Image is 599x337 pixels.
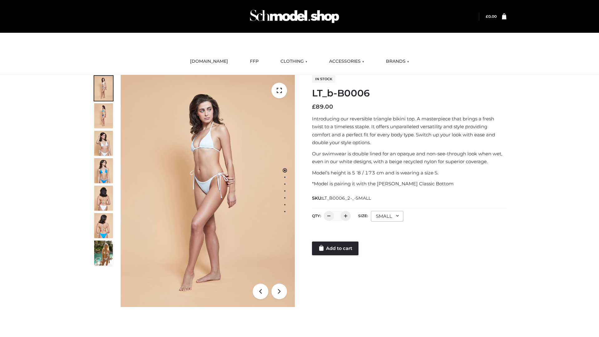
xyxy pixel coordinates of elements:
[324,55,369,68] a: ACCESSORIES
[312,103,316,110] span: £
[121,75,295,307] img: ArielClassicBikiniTop_CloudNine_AzureSky_OW114ECO_1
[312,150,506,166] p: Our swimwear is double lined for an opaque and non-see-through look when wet, even in our white d...
[94,213,113,238] img: ArielClassicBikiniTop_CloudNine_AzureSky_OW114ECO_8-scaled.jpg
[312,242,358,255] a: Add to cart
[312,213,321,218] label: QTY:
[94,186,113,211] img: ArielClassicBikiniTop_CloudNine_AzureSky_OW114ECO_7-scaled.jpg
[486,14,488,19] span: £
[276,55,312,68] a: CLOTHING
[312,169,506,177] p: Model’s height is 5 ‘8 / 173 cm and is wearing a size S.
[312,88,506,99] h1: LT_b-B0006
[358,213,368,218] label: Size:
[94,158,113,183] img: ArielClassicBikiniTop_CloudNine_AzureSky_OW114ECO_4-scaled.jpg
[312,115,506,147] p: Introducing our reversible triangle bikini top. A masterpiece that brings a fresh twist to a time...
[94,76,113,101] img: ArielClassicBikiniTop_CloudNine_AzureSky_OW114ECO_1-scaled.jpg
[312,75,335,83] span: In stock
[312,180,506,188] p: *Model is pairing it with the [PERSON_NAME] Classic Bottom
[248,4,341,29] img: Schmodel Admin 964
[486,14,497,19] bdi: 0.00
[94,241,113,266] img: Arieltop_CloudNine_AzureSky2.jpg
[371,211,403,222] div: SMALL
[381,55,414,68] a: BRANDS
[322,195,371,201] span: LT_B0006_2-_-SMALL
[94,131,113,156] img: ArielClassicBikiniTop_CloudNine_AzureSky_OW114ECO_3-scaled.jpg
[94,103,113,128] img: ArielClassicBikiniTop_CloudNine_AzureSky_OW114ECO_2-scaled.jpg
[185,55,233,68] a: [DOMAIN_NAME]
[312,194,372,202] span: SKU:
[486,14,497,19] a: £0.00
[245,55,263,68] a: FFP
[312,103,333,110] bdi: 89.00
